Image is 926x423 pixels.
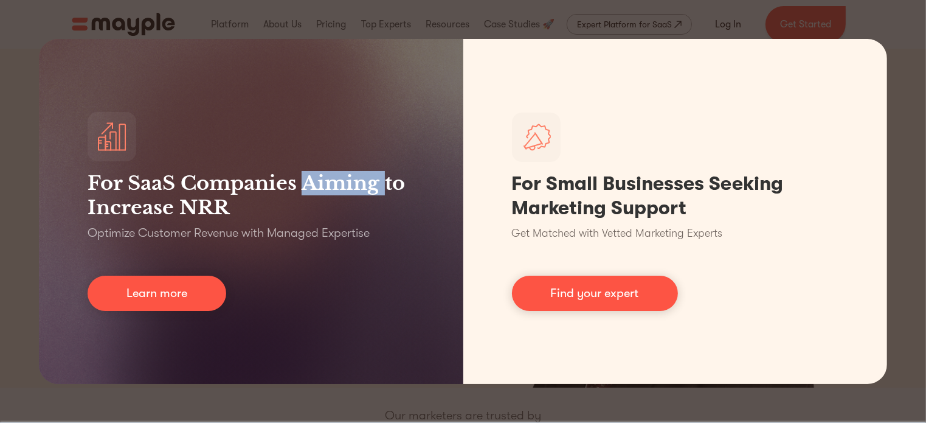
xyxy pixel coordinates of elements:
p: Optimize Customer Revenue with Managed Expertise [88,225,370,242]
a: Learn more [88,276,226,311]
a: Find your expert [512,276,678,311]
h3: For SaaS Companies Aiming to Increase NRR [88,171,415,220]
h1: For Small Businesses Seeking Marketing Support [512,172,839,220]
p: Get Matched with Vetted Marketing Experts [512,225,723,242]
